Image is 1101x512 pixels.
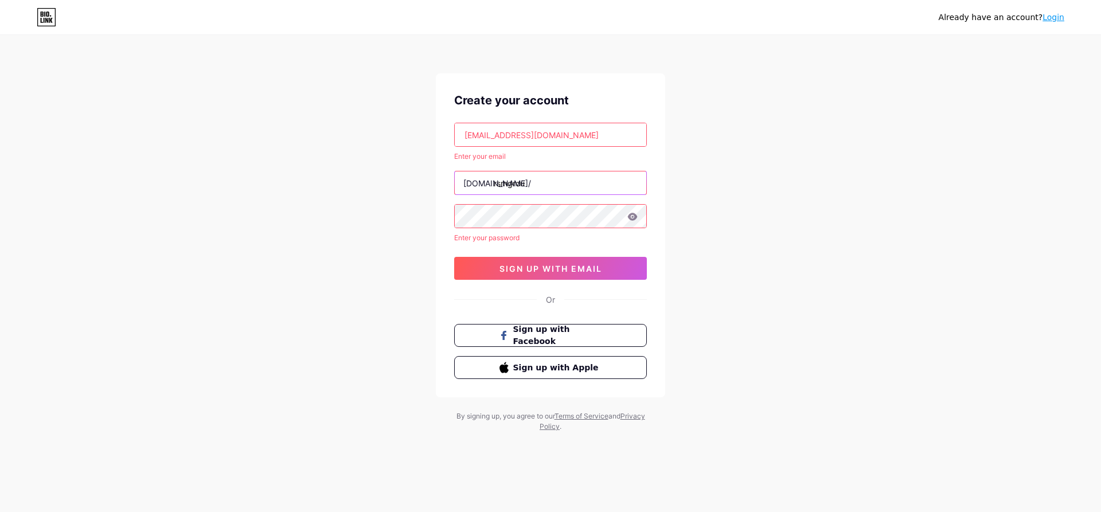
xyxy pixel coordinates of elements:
[463,177,531,189] div: [DOMAIN_NAME]/
[499,264,602,273] span: sign up with email
[455,123,646,146] input: Email
[454,233,647,243] div: Enter your password
[454,257,647,280] button: sign up with email
[455,171,646,194] input: username
[454,356,647,379] button: Sign up with Apple
[454,92,647,109] div: Create your account
[453,411,648,432] div: By signing up, you agree to our and .
[513,323,602,347] span: Sign up with Facebook
[454,324,647,347] button: Sign up with Facebook
[513,362,602,374] span: Sign up with Apple
[454,151,647,162] div: Enter your email
[939,11,1064,24] div: Already have an account?
[555,412,608,420] a: Terms of Service
[1043,13,1064,22] a: Login
[546,294,555,306] div: Or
